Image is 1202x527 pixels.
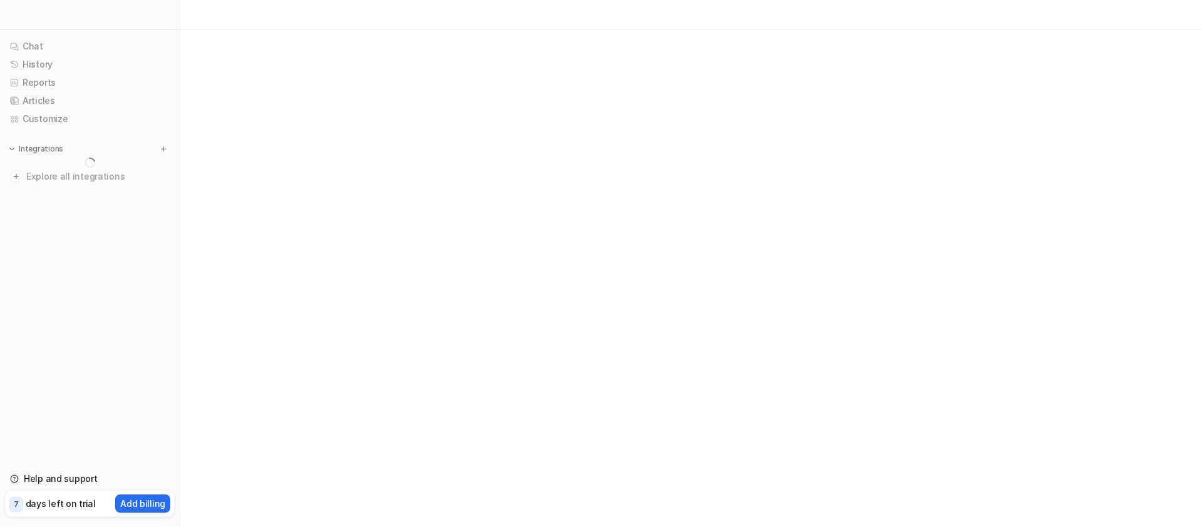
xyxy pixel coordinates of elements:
[5,110,175,128] a: Customize
[19,144,63,154] p: Integrations
[115,494,170,513] button: Add billing
[14,499,19,510] p: 7
[10,170,23,183] img: explore all integrations
[5,470,175,488] a: Help and support
[5,168,175,185] a: Explore all integrations
[159,145,168,153] img: menu_add.svg
[5,74,175,91] a: Reports
[26,497,96,510] p: days left on trial
[5,92,175,110] a: Articles
[8,145,16,153] img: expand menu
[26,166,170,187] span: Explore all integrations
[5,143,67,155] button: Integrations
[5,56,175,73] a: History
[120,497,165,510] p: Add billing
[5,38,175,55] a: Chat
